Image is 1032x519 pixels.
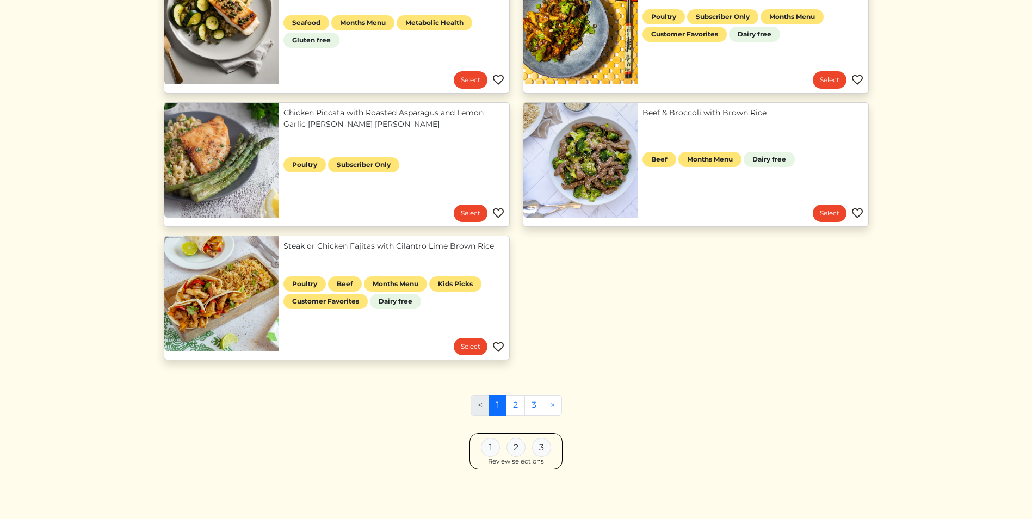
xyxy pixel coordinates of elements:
a: 3 [524,395,543,416]
img: Favorite menu item [851,73,864,86]
div: 3 [532,438,551,457]
img: Favorite menu item [851,207,864,220]
div: 1 [481,438,500,457]
nav: Pages [471,395,562,424]
a: Beef & Broccoli with Brown Rice [642,107,864,119]
div: Review selections [488,457,544,467]
a: Select [454,338,487,355]
a: Select [813,71,846,89]
a: Select [454,71,487,89]
img: Favorite menu item [492,73,505,86]
a: Steak or Chicken Fajitas with Cilantro Lime Brown Rice [283,240,505,252]
img: Favorite menu item [492,341,505,354]
a: Next [543,395,562,416]
a: Select [454,205,487,222]
img: Favorite menu item [492,207,505,220]
a: 1 2 3 Review selections [469,433,563,469]
a: 1 [489,395,506,416]
a: 2 [506,395,525,416]
a: Chicken Piccata with Roasted Asparagus and Lemon Garlic [PERSON_NAME] [PERSON_NAME] [283,107,505,130]
div: 2 [506,438,526,457]
a: Select [813,205,846,222]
